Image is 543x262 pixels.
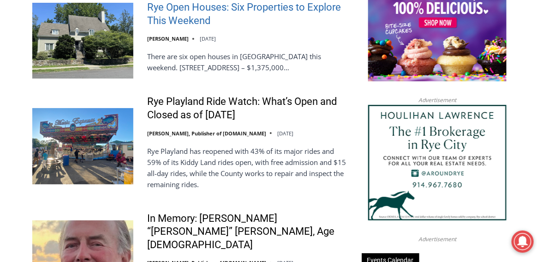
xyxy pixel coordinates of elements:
a: Rye Open Houses: Six Properties to Explore This Weekend [147,1,350,27]
a: [PERSON_NAME], Publisher of [DOMAIN_NAME] [147,130,266,137]
span: Advertisement [409,235,465,244]
a: In Memory: [PERSON_NAME] “[PERSON_NAME]” [PERSON_NAME], Age [DEMOGRAPHIC_DATA] [147,212,350,252]
a: Open Tues. - Sun. [PHONE_NUMBER] [0,93,93,115]
img: Rye Open Houses: Six Properties to Explore This Weekend [32,3,133,79]
a: Book [PERSON_NAME]'s Good Humor for Your Event [274,3,333,42]
img: Rye Playland Ride Watch: What’s Open and Closed as of Thursday, August 7, 2025 [32,108,133,184]
span: Advertisement [409,96,465,104]
a: Intern @ [DOMAIN_NAME] [222,90,447,115]
div: No Generators on Trucks so No Noise or Pollution [60,17,228,25]
p: There are six open houses in [GEOGRAPHIC_DATA] this weekend. [STREET_ADDRESS] – $1,375,000… [147,51,350,73]
a: [PERSON_NAME] [147,35,189,42]
a: Rye Playland Ride Watch: What’s Open and Closed as of [DATE] [147,95,350,122]
time: [DATE] [200,35,216,42]
img: Houlihan Lawrence The #1 Brokerage in Rye City [368,105,507,220]
p: Rye Playland has reopened with 43% of its major rides and 59% of its Kiddy Land rides open, with ... [147,146,350,190]
div: "clearly one of the favorites in the [GEOGRAPHIC_DATA] neighborhood" [95,58,136,110]
div: "The first chef I interviewed talked about coming to [GEOGRAPHIC_DATA] from [GEOGRAPHIC_DATA] in ... [233,0,436,90]
span: Intern @ [DOMAIN_NAME] [241,92,428,113]
h4: Book [PERSON_NAME]'s Good Humor for Your Event [281,10,321,36]
time: [DATE] [277,130,293,137]
span: Open Tues. - Sun. [PHONE_NUMBER] [3,95,90,130]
